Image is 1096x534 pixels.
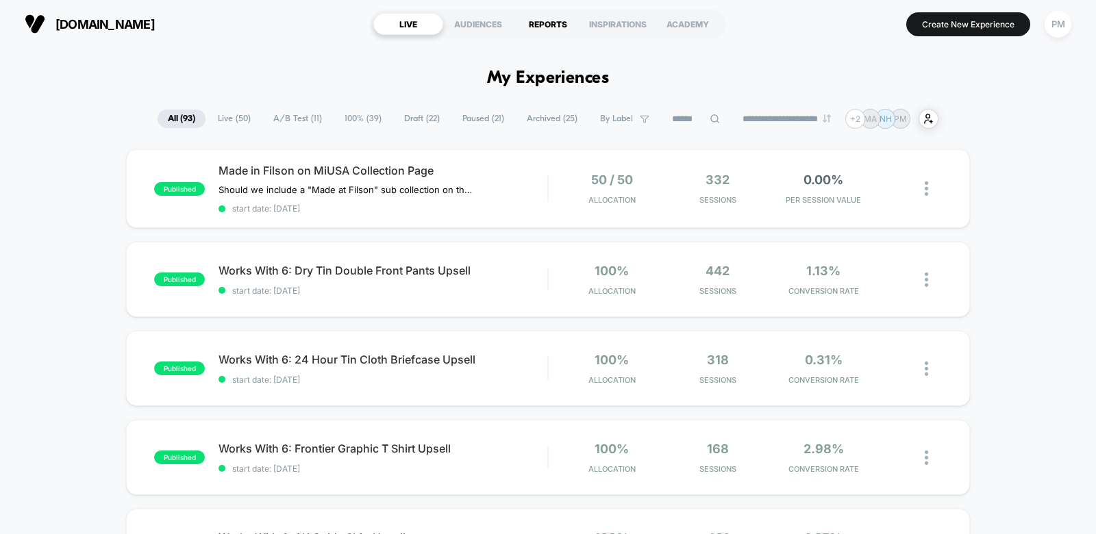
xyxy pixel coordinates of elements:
[154,182,205,196] span: published
[219,264,547,277] span: Works With 6: Dry Tin Double Front Pants Upsell
[373,13,443,35] div: LIVE
[894,114,907,124] p: PM
[208,110,261,128] span: Live ( 50 )
[25,14,45,34] img: Visually logo
[806,264,840,278] span: 1.13%
[805,353,843,367] span: 0.31%
[668,195,767,205] span: Sessions
[925,272,928,287] img: close
[219,463,547,474] span: start date: [DATE]
[158,110,206,128] span: All ( 93 )
[219,184,473,195] span: Should we include a "Made at Filson" sub collection on that PLP?
[154,361,205,375] span: published
[804,173,843,187] span: 0.00%
[864,114,877,124] p: MA
[880,114,892,124] p: NH
[394,110,450,128] span: Draft ( 22 )
[774,464,873,474] span: CONVERSION RATE
[513,13,583,35] div: REPORTS
[925,450,928,465] img: close
[595,264,629,278] span: 100%
[452,110,514,128] span: Paused ( 21 )
[668,375,767,385] span: Sessions
[1041,10,1075,38] button: PM
[219,164,547,177] span: Made in Filson on MiUSA Collection Page
[1045,11,1071,38] div: PM
[588,195,636,205] span: Allocation
[588,286,636,296] span: Allocation
[516,110,588,128] span: Archived ( 25 )
[487,68,610,88] h1: My Experiences
[595,353,629,367] span: 100%
[668,464,767,474] span: Sessions
[591,173,633,187] span: 50 / 50
[595,442,629,456] span: 100%
[443,13,513,35] div: AUDIENCES
[154,272,205,286] span: published
[600,114,633,124] span: By Label
[21,13,159,35] button: [DOMAIN_NAME]
[588,464,636,474] span: Allocation
[823,114,831,123] img: end
[219,374,547,385] span: start date: [DATE]
[219,353,547,366] span: Works With 6: 24 Hour Tin Cloth Briefcase Upsell
[219,203,547,214] span: start date: [DATE]
[668,286,767,296] span: Sessions
[774,195,873,205] span: PER SESSION VALUE
[334,110,392,128] span: 100% ( 39 )
[707,353,729,367] span: 318
[219,442,547,455] span: Works With 6: Frontier Graphic T Shirt Upsell
[707,442,729,456] span: 168
[925,181,928,196] img: close
[588,375,636,385] span: Allocation
[706,173,730,187] span: 332
[219,285,547,296] span: start date: [DATE]
[804,442,844,456] span: 2.98%
[774,286,873,296] span: CONVERSION RATE
[706,264,730,278] span: 442
[55,17,155,31] span: [DOMAIN_NAME]
[925,361,928,376] img: close
[263,110,332,128] span: A/B Test ( 11 )
[774,375,873,385] span: CONVERSION RATE
[845,109,865,129] div: + 2
[906,12,1030,36] button: Create New Experience
[583,13,653,35] div: INSPIRATIONS
[154,450,205,464] span: published
[653,13,723,35] div: ACADEMY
